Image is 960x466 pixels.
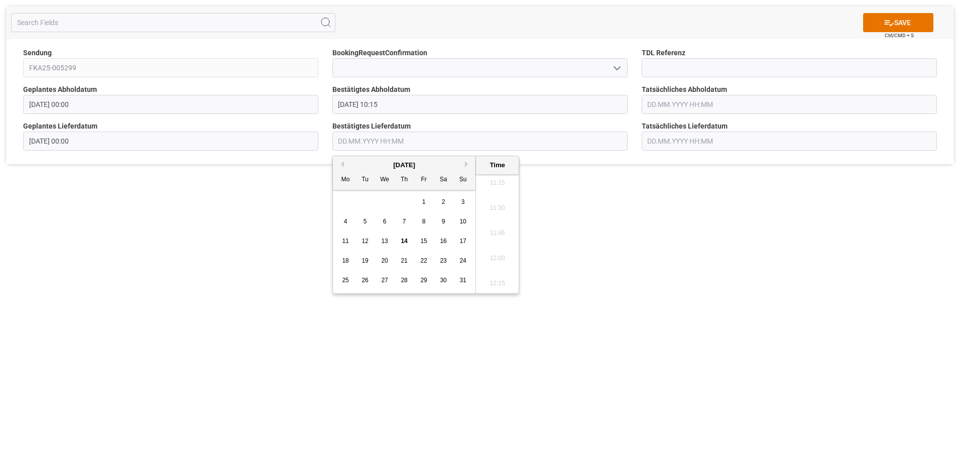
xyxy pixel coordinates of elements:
div: Choose Thursday, August 7th, 2025 [398,215,411,228]
span: 24 [459,257,466,264]
span: 27 [381,277,388,284]
div: Choose Tuesday, August 26th, 2025 [359,274,372,287]
span: 2 [442,198,445,205]
div: Choose Sunday, August 24th, 2025 [457,255,469,267]
span: Geplantes Lieferdatum [23,121,97,132]
span: Bestätigtes Lieferdatum [332,121,411,132]
div: Choose Monday, August 18th, 2025 [339,255,352,267]
span: 16 [440,238,446,245]
span: 3 [461,198,465,205]
div: Choose Wednesday, August 27th, 2025 [379,274,391,287]
div: month 2025-08 [336,192,473,290]
div: Choose Saturday, August 9th, 2025 [437,215,450,228]
span: 11 [342,238,348,245]
button: open menu [609,60,624,76]
div: Choose Thursday, August 14th, 2025 [398,235,411,248]
div: Fr [418,174,430,186]
span: 12 [362,238,368,245]
div: Choose Saturday, August 30th, 2025 [437,274,450,287]
input: DD.MM.YYYY HH:MM [332,132,628,151]
span: 28 [401,277,407,284]
button: SAVE [863,13,933,32]
span: Geplantes Abholdatum [23,84,97,95]
div: Choose Thursday, August 21st, 2025 [398,255,411,267]
div: Choose Monday, August 11th, 2025 [339,235,352,248]
div: Choose Sunday, August 3rd, 2025 [457,196,469,208]
span: 21 [401,257,407,264]
span: 19 [362,257,368,264]
div: Choose Wednesday, August 6th, 2025 [379,215,391,228]
span: 9 [442,218,445,225]
div: Choose Monday, August 25th, 2025 [339,274,352,287]
div: Choose Monday, August 4th, 2025 [339,215,352,228]
span: 4 [344,218,347,225]
div: Choose Sunday, August 31st, 2025 [457,274,469,287]
span: 14 [401,238,407,245]
span: BookingRequestConfirmation [332,48,427,58]
div: Choose Saturday, August 16th, 2025 [437,235,450,248]
div: Choose Tuesday, August 19th, 2025 [359,255,372,267]
div: Choose Sunday, August 10th, 2025 [457,215,469,228]
div: Choose Sunday, August 17th, 2025 [457,235,469,248]
span: 17 [459,238,466,245]
button: Previous Month [338,161,344,167]
div: Choose Thursday, August 28th, 2025 [398,274,411,287]
div: Mo [339,174,352,186]
input: DD.MM.YYYY HH:MM [642,95,937,114]
span: 23 [440,257,446,264]
span: 30 [440,277,446,284]
div: Sa [437,174,450,186]
div: Choose Friday, August 22nd, 2025 [418,255,430,267]
input: DD.MM.YYYY HH:MM [23,132,318,151]
div: Choose Tuesday, August 12th, 2025 [359,235,372,248]
span: 25 [342,277,348,284]
div: Choose Saturday, August 23rd, 2025 [437,255,450,267]
span: Bestätigtes Abholdatum [332,84,410,95]
input: DD.MM.YYYY HH:MM [642,132,937,151]
span: 13 [381,238,388,245]
input: DD.MM.YYYY HH:MM [23,95,318,114]
div: Choose Wednesday, August 20th, 2025 [379,255,391,267]
div: Choose Tuesday, August 5th, 2025 [359,215,372,228]
span: 31 [459,277,466,284]
span: 26 [362,277,368,284]
span: 29 [420,277,427,284]
span: 1 [422,198,426,205]
button: Next Month [465,161,471,167]
input: DD.MM.YYYY HH:MM [332,95,628,114]
div: Choose Friday, August 29th, 2025 [418,274,430,287]
span: 22 [420,257,427,264]
input: Search Fields [11,13,335,32]
div: We [379,174,391,186]
div: Choose Friday, August 1st, 2025 [418,196,430,208]
span: 5 [364,218,367,225]
div: Su [457,174,469,186]
span: Ctrl/CMD + S [885,32,914,39]
span: 6 [383,218,387,225]
span: 8 [422,218,426,225]
div: Time [478,160,516,170]
div: [DATE] [333,160,475,170]
span: 20 [381,257,388,264]
span: 18 [342,257,348,264]
span: 7 [403,218,406,225]
span: 15 [420,238,427,245]
span: 10 [459,218,466,225]
div: Choose Friday, August 15th, 2025 [418,235,430,248]
div: Choose Friday, August 8th, 2025 [418,215,430,228]
div: Th [398,174,411,186]
span: TDL Referenz [642,48,685,58]
span: Tatsächliches Abholdatum [642,84,727,95]
span: Sendung [23,48,52,58]
div: Choose Saturday, August 2nd, 2025 [437,196,450,208]
div: Choose Wednesday, August 13th, 2025 [379,235,391,248]
span: Tatsächliches Lieferdatum [642,121,728,132]
div: Tu [359,174,372,186]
